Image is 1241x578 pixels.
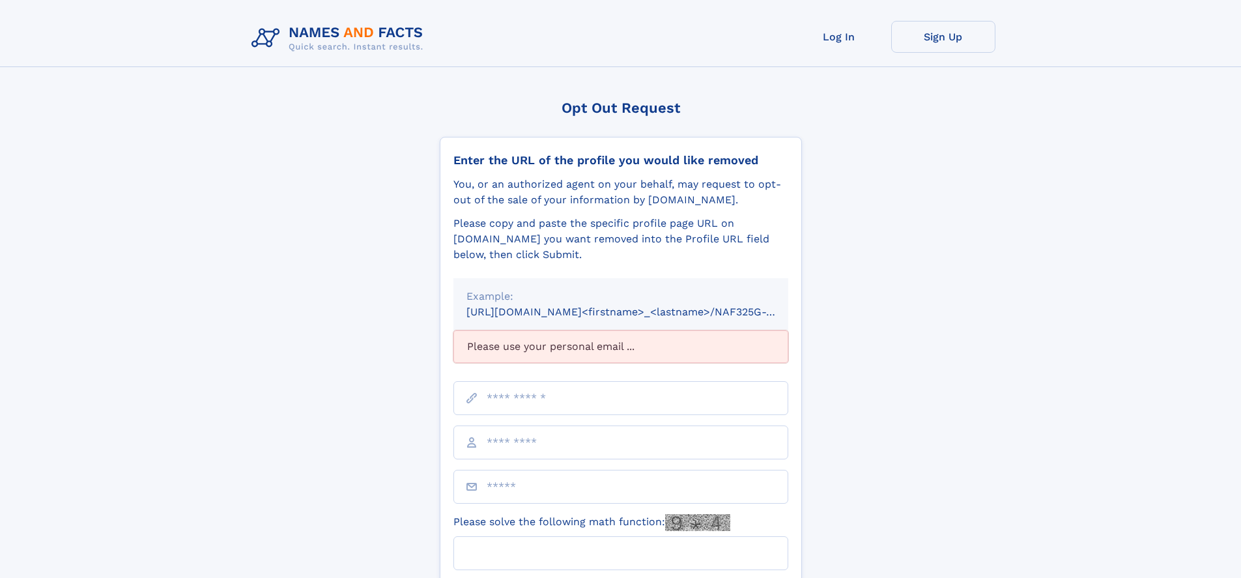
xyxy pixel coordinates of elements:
label: Please solve the following math function: [453,514,730,531]
div: Please use your personal email ... [453,330,788,363]
div: Enter the URL of the profile you would like removed [453,153,788,167]
div: You, or an authorized agent on your behalf, may request to opt-out of the sale of your informatio... [453,177,788,208]
a: Log In [787,21,891,53]
a: Sign Up [891,21,995,53]
div: Please copy and paste the specific profile page URL on [DOMAIN_NAME] you want removed into the Pr... [453,216,788,263]
div: Example: [466,289,775,304]
div: Opt Out Request [440,100,802,116]
img: Logo Names and Facts [246,21,434,56]
small: [URL][DOMAIN_NAME]<firstname>_<lastname>/NAF325G-xxxxxxxx [466,306,813,318]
